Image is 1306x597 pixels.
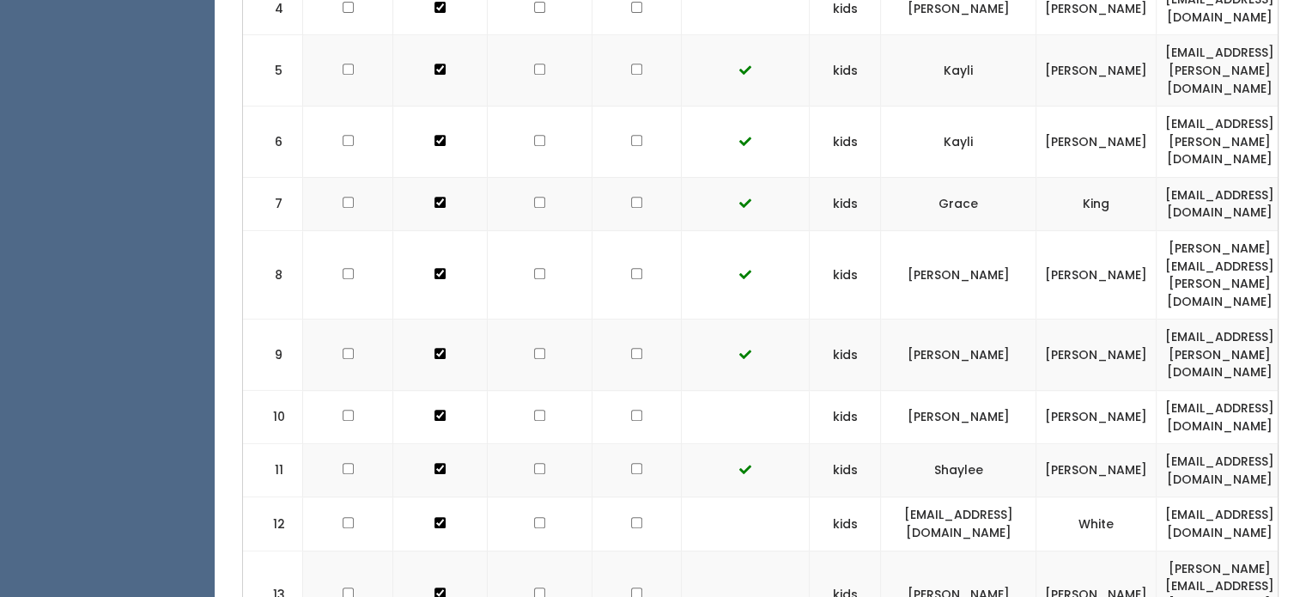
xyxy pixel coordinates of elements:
td: [PERSON_NAME] [881,320,1036,391]
td: 8 [243,231,303,320]
td: kids [810,177,881,230]
td: [EMAIL_ADDRESS][PERSON_NAME][DOMAIN_NAME] [1157,320,1284,391]
td: [EMAIL_ADDRESS][DOMAIN_NAME] [881,497,1036,551]
td: [EMAIL_ADDRESS][DOMAIN_NAME] [1157,391,1284,444]
td: [PERSON_NAME] [1036,391,1157,444]
td: [PERSON_NAME] [1036,320,1157,391]
td: 11 [243,444,303,497]
td: [EMAIL_ADDRESS][DOMAIN_NAME] [1157,497,1284,551]
td: kids [810,391,881,444]
td: [PERSON_NAME] [1036,444,1157,497]
td: kids [810,497,881,551]
td: kids [810,444,881,497]
td: [PERSON_NAME] [1036,35,1157,107]
td: [PERSON_NAME][EMAIL_ADDRESS][PERSON_NAME][DOMAIN_NAME] [1157,231,1284,320]
td: [EMAIL_ADDRESS][DOMAIN_NAME] [1157,177,1284,230]
td: [PERSON_NAME] [881,231,1036,320]
td: 6 [243,107,303,178]
td: [EMAIL_ADDRESS][PERSON_NAME][DOMAIN_NAME] [1157,107,1284,178]
td: 5 [243,35,303,107]
td: [EMAIL_ADDRESS][PERSON_NAME][DOMAIN_NAME] [1157,35,1284,107]
td: kids [810,35,881,107]
td: 7 [243,177,303,230]
td: [PERSON_NAME] [1036,231,1157,320]
td: Shaylee [881,444,1036,497]
td: kids [810,231,881,320]
td: kids [810,107,881,178]
td: Kayli [881,35,1036,107]
td: White [1036,497,1157,551]
td: [EMAIL_ADDRESS][DOMAIN_NAME] [1157,444,1284,497]
td: [PERSON_NAME] [881,391,1036,444]
td: 9 [243,320,303,391]
td: Kayli [881,107,1036,178]
td: King [1036,177,1157,230]
td: 12 [243,497,303,551]
td: [PERSON_NAME] [1036,107,1157,178]
td: Grace [881,177,1036,230]
td: kids [810,320,881,391]
td: 10 [243,391,303,444]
